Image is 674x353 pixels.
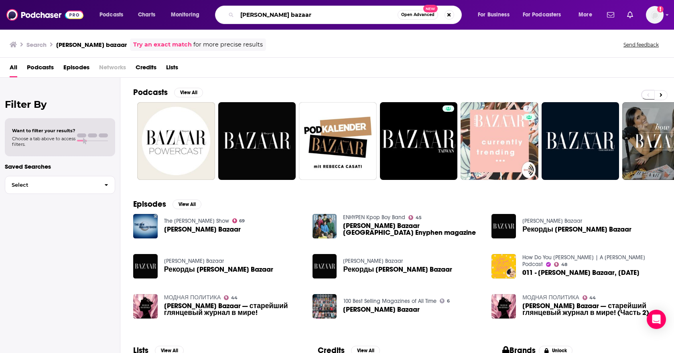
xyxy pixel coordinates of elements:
[624,8,636,22] a: Show notifications dropdown
[5,176,115,194] button: Select
[223,6,469,24] div: Search podcasts, credits, & more...
[27,61,54,77] a: Podcasts
[343,306,420,313] a: Harper's Bazaar
[522,226,631,233] a: Рекорды Harper's Bazaar
[99,9,123,20] span: Podcasts
[239,219,245,223] span: 69
[472,8,520,21] button: open menu
[447,299,450,303] span: 6
[164,226,241,233] a: Harper's Bazaar
[522,303,661,316] a: Harper's Bazaar — старейший глянцевый журнал в мире! (Часть 2)
[133,199,166,209] h2: Episodes
[398,10,438,20] button: Open AdvancedNew
[133,199,201,209] a: EpisodesView All
[133,214,158,238] img: Harper's Bazaar
[133,87,168,97] h2: Podcasts
[174,88,203,97] button: View All
[10,61,17,77] a: All
[6,7,83,22] a: Podchaser - Follow, Share and Rate Podcasts
[343,266,452,273] span: Рекорды [PERSON_NAME] Bazaar
[522,226,631,233] span: Рекорды [PERSON_NAME] Bazaar
[133,8,160,21] a: Charts
[164,258,224,264] a: Harper's Bazaar
[313,254,337,278] img: Рекорды Harper's Bazaar
[583,295,596,300] a: 44
[5,163,115,170] p: Saved Searches
[56,41,127,48] h3: [PERSON_NAME] bazaar
[491,254,516,278] a: 011 - Harper's Bazaar, December 1996
[522,294,579,301] a: МОДНАЯ ПОЛИТИКА
[164,303,303,316] a: Harper's Bazaar — старейший глянцевый журнал в мире!
[561,263,567,266] span: 48
[26,41,47,48] h3: Search
[604,8,617,22] a: Show notifications dropdown
[63,61,89,77] a: Episodes
[518,8,573,21] button: open menu
[523,9,561,20] span: For Podcasters
[523,105,532,112] a: 7
[224,295,238,300] a: 44
[173,200,201,209] button: View All
[416,216,422,220] span: 45
[526,105,529,113] span: 7
[133,87,203,97] a: PodcastsView All
[478,9,510,20] span: For Business
[343,258,403,264] a: Harper's Bazaar
[164,266,273,273] a: Рекорды Harper's Bazaar
[5,182,98,188] span: Select
[579,9,592,20] span: More
[133,40,192,49] a: Try an exact match
[646,6,664,24] span: Logged in as AtriaBooks
[193,40,263,49] span: for more precise results
[12,128,75,133] span: Want to filter your results?
[164,218,229,224] a: The Ben Maller Show
[440,299,450,303] a: 6
[343,222,482,236] span: [PERSON_NAME] Bazaar [GEOGRAPHIC_DATA] Enyphen magazine
[573,8,602,21] button: open menu
[657,6,664,12] svg: Add a profile image
[522,218,582,224] a: Harper's Bazaar
[133,294,158,319] img: Harper's Bazaar — старейший глянцевый журнал в мире!
[621,41,661,48] button: Send feedback
[99,61,126,77] span: Networks
[231,296,238,300] span: 44
[491,294,516,319] img: Harper's Bazaar — старейший глянцевый журнал в мире! (Часть 2)
[313,214,337,238] img: Harper's Bazaar Japan Enyphen magazine
[423,5,438,12] span: New
[522,254,645,268] a: How Do You Drew | A Drew Barrymore Podcast
[232,218,245,223] a: 69
[646,6,664,24] img: User Profile
[343,222,482,236] a: Harper's Bazaar Japan Enyphen magazine
[313,294,337,319] img: Harper's Bazaar
[164,226,241,233] span: [PERSON_NAME] Bazaar
[343,298,436,305] a: 100 Best Selling Magazines of All Time
[171,9,199,20] span: Monitoring
[522,269,639,276] span: 011 - [PERSON_NAME] Bazaar, [DATE]
[343,214,405,221] a: ENHYPEN Kpop Boy Band
[164,303,303,316] span: [PERSON_NAME] Bazaar — старейший глянцевый журнал в мире!
[136,61,156,77] a: Credits
[343,266,452,273] a: Рекорды Harper's Bazaar
[646,6,664,24] button: Show profile menu
[401,13,434,17] span: Open Advanced
[491,214,516,238] img: Рекорды Harper's Bazaar
[12,136,75,147] span: Choose a tab above to access filters.
[133,254,158,278] img: Рекорды Harper's Bazaar
[589,296,596,300] span: 44
[408,215,422,220] a: 45
[522,303,661,316] span: [PERSON_NAME] Bazaar — старейший глянцевый журнал в мире! (Часть 2)
[164,266,273,273] span: Рекорды [PERSON_NAME] Bazaar
[5,99,115,110] h2: Filter By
